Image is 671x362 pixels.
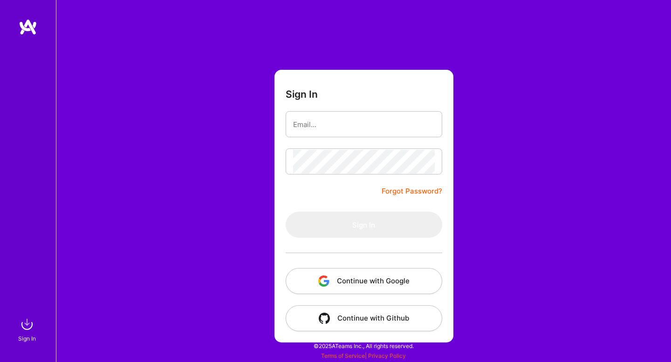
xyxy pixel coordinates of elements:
[19,19,37,35] img: logo
[286,88,318,100] h3: Sign In
[293,113,435,136] input: Email...
[321,352,406,359] span: |
[321,352,365,359] a: Terms of Service
[368,352,406,359] a: Privacy Policy
[319,313,330,324] img: icon
[18,334,36,343] div: Sign In
[382,186,442,197] a: Forgot Password?
[286,212,442,238] button: Sign In
[56,334,671,357] div: © 2025 ATeams Inc., All rights reserved.
[18,315,36,334] img: sign in
[20,315,36,343] a: sign inSign In
[318,275,329,287] img: icon
[286,268,442,294] button: Continue with Google
[286,305,442,331] button: Continue with Github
